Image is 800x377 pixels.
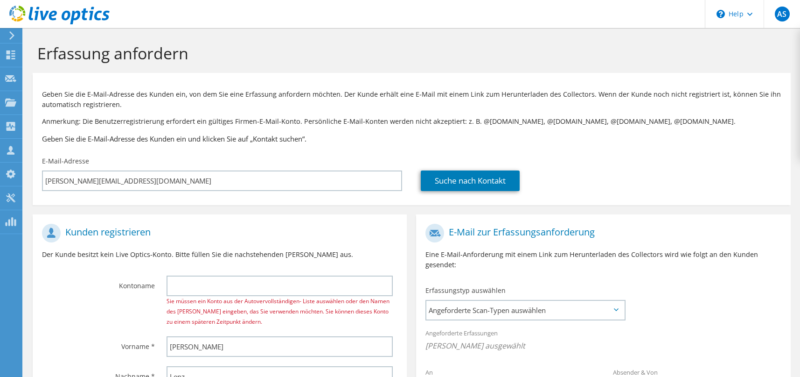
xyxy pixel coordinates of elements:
label: Kontoname [42,276,155,291]
label: Vorname * [42,336,155,351]
span: AS [775,7,790,21]
h1: E-Mail zur Erfassungsanforderung [425,224,776,242]
span: Sie müssen ein Konto aus der Autovervollständigen- Liste auswählen oder den Namen des [PERSON_NAM... [167,297,390,326]
p: Geben Sie die E-Mail-Adresse des Kunden ein, von dem Sie eine Erfassung anfordern möchten. Der Ku... [42,89,781,110]
label: E-Mail-Adresse [42,156,89,166]
p: Eine E-Mail-Anforderung mit einem Link zum Herunterladen des Collectors wird wie folgt an den Kun... [425,249,781,270]
h1: Kunden registrieren [42,224,393,242]
h3: Geben Sie die E-Mail-Adresse des Kunden ein und klicken Sie auf „Kontakt suchen“. [42,134,781,144]
h1: Erfassung anfordern [37,43,781,63]
svg: \n [717,10,725,18]
p: Anmerkung: Die Benutzerregistrierung erfordert ein gültiges Firmen-E-Mail-Konto. Persönliche E-Ma... [42,116,781,127]
div: Angeforderte Erfassungen [416,323,790,358]
span: [PERSON_NAME] ausgewählt [425,341,781,351]
span: Angeforderte Scan-Typen auswählen [426,301,624,320]
p: Der Kunde besitzt kein Live Optics-Konto. Bitte füllen Sie die nachstehenden [PERSON_NAME] aus. [42,249,397,260]
label: Erfassungstyp auswählen [425,286,506,295]
a: Suche nach Kontakt [421,171,520,191]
